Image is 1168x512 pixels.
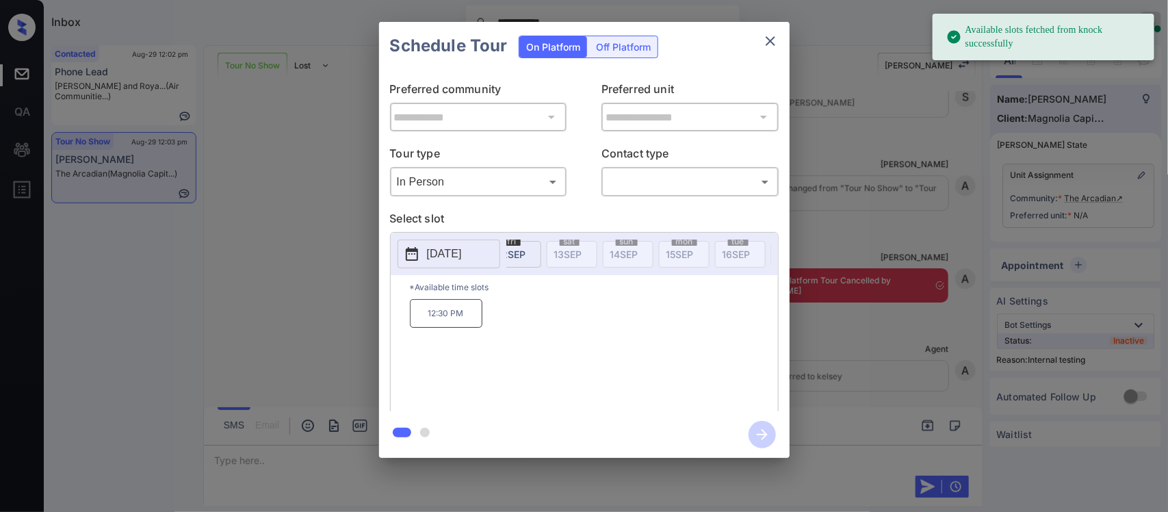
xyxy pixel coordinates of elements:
span: 12 SEP [498,248,526,260]
p: Tour type [390,145,567,167]
p: *Available time slots [410,275,778,299]
p: Select slot [390,210,779,232]
div: On Platform [519,36,587,57]
h2: Schedule Tour [379,22,519,70]
p: Preferred unit [601,81,779,103]
div: Available slots fetched from knock successfully [946,18,1143,56]
p: Contact type [601,145,779,167]
span: fri [504,238,521,246]
div: Off Platform [589,36,658,57]
p: 12:30 PM [410,299,482,328]
div: date-select [491,241,541,268]
div: In Person [393,170,564,193]
p: [DATE] [427,246,462,262]
button: close [757,27,784,55]
p: Preferred community [390,81,567,103]
button: [DATE] [398,240,500,268]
